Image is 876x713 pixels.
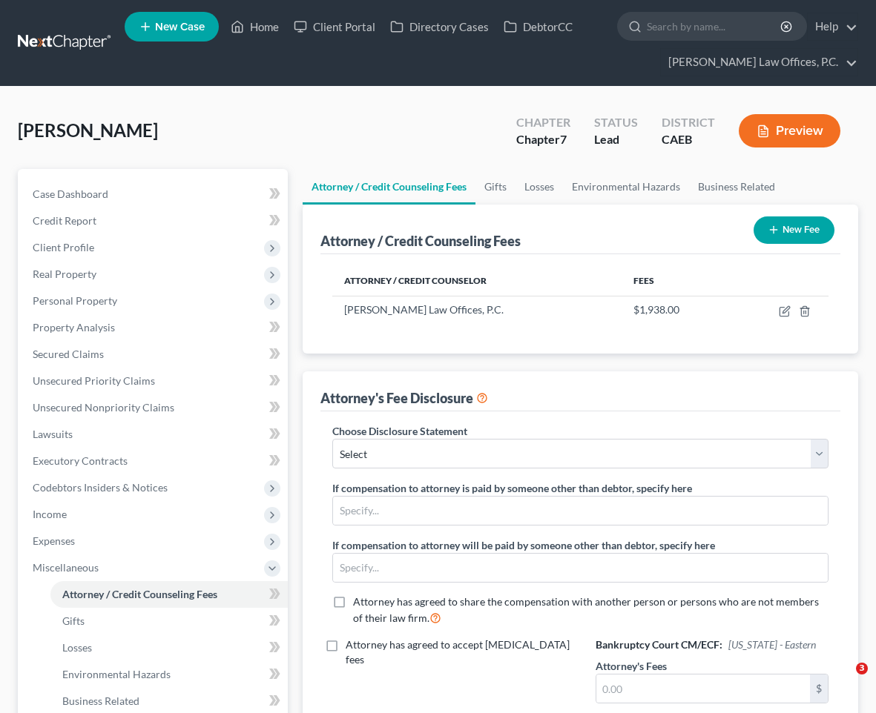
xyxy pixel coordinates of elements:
[21,394,288,421] a: Unsecured Nonpriority Claims
[62,614,85,627] span: Gifts
[21,368,288,394] a: Unsecured Priority Claims
[475,169,516,205] a: Gifts
[62,641,92,654] span: Losses
[50,581,288,608] a: Attorney / Credit Counseling Fees
[21,448,288,474] a: Executory Contracts
[810,674,828,703] div: $
[560,132,567,146] span: 7
[33,214,96,227] span: Credit Report
[353,595,819,624] span: Attorney has agreed to share the compensation with another person or persons who are not members ...
[662,114,715,131] div: District
[62,588,217,600] span: Attorney / Credit Counseling Fees
[33,428,73,440] span: Lawsuits
[563,169,689,205] a: Environmental Hazards
[286,13,383,40] a: Client Portal
[333,554,828,582] input: Specify...
[596,637,829,652] h6: Bankruptcy Court CM/ECF:
[33,188,108,200] span: Case Dashboard
[21,208,288,234] a: Credit Report
[33,348,104,360] span: Secured Claims
[33,321,115,334] span: Property Analysis
[50,608,288,634] a: Gifts
[383,13,496,40] a: Directory Cases
[633,275,654,286] span: Fees
[33,481,168,494] span: Codebtors Insiders & Notices
[594,114,638,131] div: Status
[496,13,580,40] a: DebtorCC
[333,497,828,525] input: Specify...
[33,534,75,547] span: Expenses
[223,13,286,40] a: Home
[18,119,158,141] span: [PERSON_NAME]
[346,638,570,666] span: Attorney has agreed to accept [MEDICAL_DATA] fees
[33,454,128,467] span: Executory Contracts
[689,169,784,205] a: Business Related
[332,537,715,553] label: If compensation to attorney will be paid by someone other than debtor, specify here
[516,169,563,205] a: Losses
[50,634,288,661] a: Losses
[633,303,679,316] span: $1,938.00
[596,674,810,703] input: 0.00
[320,389,488,407] div: Attorney's Fee Disclosure
[21,314,288,341] a: Property Analysis
[754,216,834,244] button: New Fee
[33,508,67,520] span: Income
[303,169,475,205] a: Attorney / Credit Counseling Fees
[826,663,861,698] iframe: Intercom live chat
[33,268,96,280] span: Real Property
[33,294,117,307] span: Personal Property
[21,341,288,368] a: Secured Claims
[516,114,570,131] div: Chapter
[661,49,857,76] a: [PERSON_NAME] Law Offices, P.C.
[728,638,816,651] span: [US_STATE] - Eastern
[62,694,139,707] span: Business Related
[33,241,94,253] span: Client Profile
[50,661,288,688] a: Environmental Hazards
[344,275,487,286] span: Attorney / Credit Counselor
[647,13,783,40] input: Search by name...
[21,421,288,448] a: Lawsuits
[856,663,868,674] span: 3
[332,423,467,439] label: Choose Disclosure Statement
[33,374,155,387] span: Unsecured Priority Claims
[662,131,715,148] div: CAEB
[594,131,638,148] div: Lead
[596,658,667,674] label: Attorney's Fees
[739,114,840,147] button: Preview
[332,480,692,496] label: If compensation to attorney is paid by someone other than debtor, specify here
[21,181,288,208] a: Case Dashboard
[155,21,205,33] span: New Case
[344,303,504,316] span: [PERSON_NAME] Law Offices, P.C.
[33,561,99,574] span: Miscellaneous
[320,232,521,250] div: Attorney / Credit Counseling Fees
[808,13,857,40] a: Help
[33,401,174,414] span: Unsecured Nonpriority Claims
[516,131,570,148] div: Chapter
[62,668,171,680] span: Environmental Hazards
